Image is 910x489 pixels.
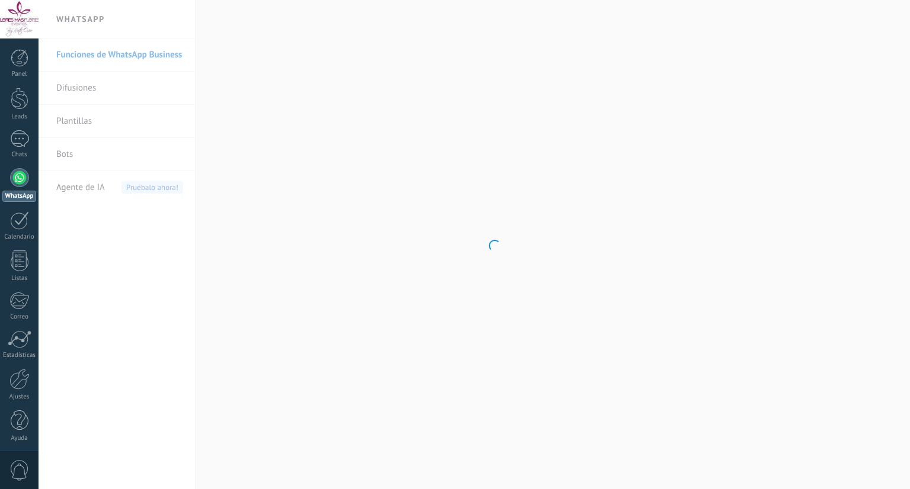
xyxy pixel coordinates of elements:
[2,233,37,241] div: Calendario
[2,191,36,202] div: WhatsApp
[2,393,37,401] div: Ajustes
[2,275,37,282] div: Listas
[2,352,37,359] div: Estadísticas
[2,70,37,78] div: Panel
[2,113,37,121] div: Leads
[2,151,37,159] div: Chats
[2,313,37,321] div: Correo
[2,435,37,442] div: Ayuda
